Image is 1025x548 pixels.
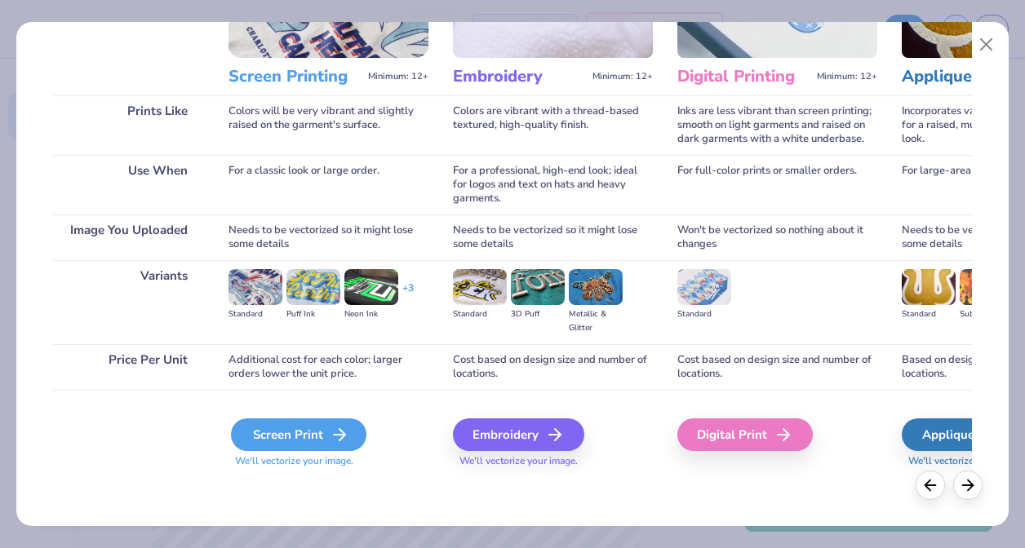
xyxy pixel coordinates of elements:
div: Standard [229,307,282,321]
div: For full-color prints or smaller orders. [677,155,877,214]
div: Digital Print [677,418,813,451]
div: Standard [902,307,956,321]
h3: Embroidery [453,66,586,87]
div: Applique [902,418,1022,451]
div: Variants [53,260,204,344]
span: We'll vectorize your image. [453,454,653,468]
img: Standard [229,269,282,305]
img: Metallic & Glitter [569,269,623,305]
div: Needs to be vectorized so it might lose some details [453,214,653,260]
div: Additional cost for each color; larger orders lower the unit price. [229,344,428,390]
div: For a professional, high-end look; ideal for logos and text on hats and heavy garments. [453,155,653,214]
div: Price Per Unit [53,344,204,390]
div: Embroidery [453,418,584,451]
img: 3D Puff [511,269,565,305]
div: Won't be vectorized so nothing about it changes [677,214,877,260]
div: Colors will be very vibrant and slightly raised on the garment's surface. [229,95,428,155]
span: Minimum: 12+ [592,71,653,82]
button: Close [971,29,1002,60]
div: For a classic look or large order. [229,155,428,214]
div: Screen Print [231,418,366,451]
div: Standard [453,307,507,321]
div: Puff Ink [286,307,340,321]
div: + 3 [402,281,414,309]
div: Cost based on design size and number of locations. [677,344,877,390]
img: Sublimated [960,269,1014,305]
div: Needs to be vectorized so it might lose some details [229,214,428,260]
img: Neon Ink [344,269,398,305]
span: Minimum: 12+ [817,71,877,82]
div: Neon Ink [344,307,398,321]
img: Standard [902,269,956,305]
div: Inks are less vibrant than screen printing; smooth on light garments and raised on dark garments ... [677,95,877,155]
span: We'll vectorize your image. [229,454,428,468]
div: Sublimated [960,307,1014,321]
div: 3D Puff [511,307,565,321]
img: Puff Ink [286,269,340,305]
span: Minimum: 12+ [368,71,428,82]
div: Colors are vibrant with a thread-based textured, high-quality finish. [453,95,653,155]
div: Use When [53,155,204,214]
div: Image You Uploaded [53,214,204,260]
img: Standard [453,269,507,305]
div: Prints Like [53,95,204,155]
h3: Digital Printing [677,66,810,87]
div: Metallic & Glitter [569,307,623,335]
div: Cost based on design size and number of locations. [453,344,653,390]
div: Standard [677,307,731,321]
h3: Screen Printing [229,66,362,87]
img: Standard [677,269,731,305]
